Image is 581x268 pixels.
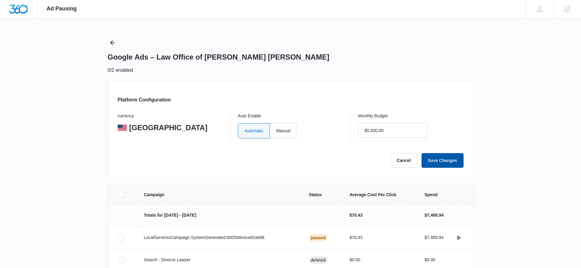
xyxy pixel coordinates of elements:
button: actions.activate [454,233,464,243]
p: $70.43 [350,212,410,218]
p: $7,489.94 [425,234,443,241]
span: Campaign [144,192,294,198]
p: 0/2 enabled [108,67,133,74]
label: Automatic [238,123,270,138]
p: Search - Divorce Lawyer [144,257,294,263]
span: Average Cost Per Click [350,192,410,198]
span: Spend [425,192,464,198]
p: $0.00 [350,257,410,263]
div: Paused [309,234,328,241]
button: Save Changes [421,153,464,168]
h1: Google Ads – Law Office of [PERSON_NAME] [PERSON_NAME] [108,53,329,62]
label: Manual [270,123,297,138]
button: Back [108,38,117,48]
p: $0.00 [425,257,435,263]
p: Auto Enable [238,113,343,119]
span: Status [309,192,335,198]
span: Ad Pausing [47,6,77,12]
p: currency [118,113,223,119]
button: Cancel [390,153,417,168]
p: $70.43 [350,234,410,241]
h3: Platform Configuration [118,96,171,104]
p: [GEOGRAPHIC_DATA] [129,123,207,132]
div: Deleted [309,256,328,264]
p: Monthly Budget [358,113,463,119]
p: $7,489.94 [425,212,443,218]
img: United States [118,125,127,131]
input: $100.00 [358,123,428,138]
p: Totals for [DATE] - [DATE] [144,212,294,218]
p: LocalServicesCampaign:SystemGenerated:0005d4e4ce82a698 [144,234,294,241]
